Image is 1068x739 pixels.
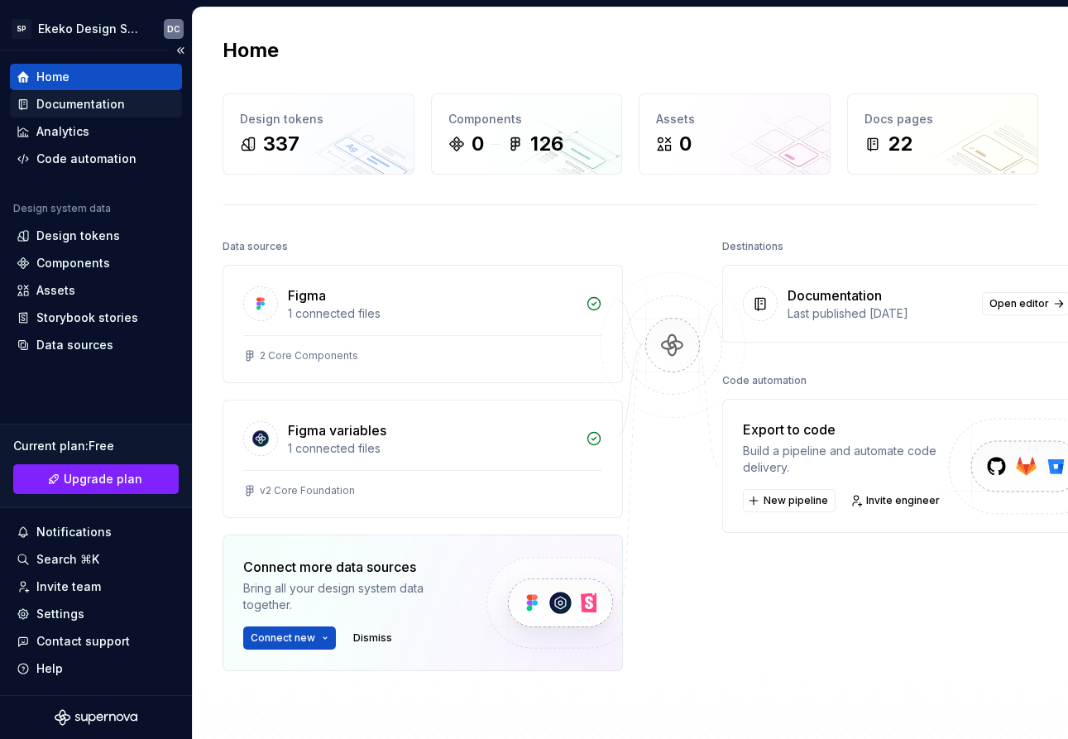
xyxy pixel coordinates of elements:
a: Home [10,64,182,90]
a: Components0126 [431,94,623,175]
div: Design system data [13,202,111,215]
div: Code automation [722,369,807,392]
div: Destinations [722,235,783,258]
div: Help [36,660,63,677]
button: Contact support [10,628,182,655]
button: Search ⌘K [10,546,182,573]
button: Connect new [243,626,336,650]
div: Search ⌘K [36,551,99,568]
svg: Supernova Logo [55,709,137,726]
button: Notifications [10,519,182,545]
div: Invite team [36,578,101,595]
span: Dismiss [353,631,392,645]
a: Settings [10,601,182,627]
a: Components [10,250,182,276]
div: Build a pipeline and automate code delivery. [743,443,947,476]
div: Connect more data sources [243,557,458,577]
button: Collapse sidebar [169,39,192,62]
div: Design tokens [240,111,397,127]
a: Data sources [10,332,182,358]
div: 1 connected files [288,440,576,457]
a: Code automation [10,146,182,172]
button: New pipeline [743,489,836,512]
div: Analytics [36,123,89,140]
a: Upgrade plan [13,464,179,494]
div: Design tokens [36,228,120,244]
button: SPEkeko Design SystemDC [3,11,189,46]
div: 0 [472,131,484,157]
div: Docs pages [864,111,1022,127]
div: Documentation [36,96,125,113]
a: Design tokens [10,223,182,249]
div: Export to code [743,420,947,439]
a: Figma variables1 connected filesv2 Core Foundation [223,400,623,518]
span: Upgrade plan [64,471,142,487]
div: Assets [36,282,75,299]
div: Data sources [223,235,288,258]
div: 2 Core Components [260,349,358,362]
div: Ekeko Design System [38,21,144,37]
a: Docs pages22 [847,94,1039,175]
div: Home [36,69,69,85]
div: 0 [679,131,692,157]
div: Storybook stories [36,310,138,326]
div: 337 [263,131,299,157]
div: Last published [DATE] [788,305,972,322]
div: DC [167,22,180,36]
div: 22 [888,131,912,157]
a: Invite team [10,573,182,600]
a: Assets0 [639,94,831,175]
div: Figma [288,286,326,305]
a: Analytics [10,118,182,145]
h2: Home [223,37,279,64]
a: Invite engineer [845,489,947,512]
div: Assets [656,111,813,127]
a: Figma1 connected files2 Core Components [223,265,623,383]
div: Components [36,255,110,271]
span: Connect new [251,631,315,645]
button: Dismiss [346,626,400,650]
div: Data sources [36,337,113,353]
div: SP [12,19,31,39]
div: Figma variables [288,420,386,440]
div: Bring all your design system data together. [243,580,458,613]
button: Help [10,655,182,682]
div: 1 connected files [288,305,576,322]
div: Components [448,111,606,127]
span: Open editor [989,297,1049,310]
a: Storybook stories [10,305,182,331]
div: Settings [36,606,84,622]
div: v2 Core Foundation [260,484,355,497]
a: Design tokens337 [223,94,414,175]
div: Contact support [36,633,130,650]
div: Notifications [36,524,112,540]
a: Assets [10,277,182,304]
span: Invite engineer [866,494,940,507]
a: Documentation [10,91,182,118]
div: 126 [530,131,563,157]
div: Current plan : Free [13,438,179,454]
div: Code automation [36,151,136,167]
div: Documentation [788,286,882,305]
span: New pipeline [764,494,828,507]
